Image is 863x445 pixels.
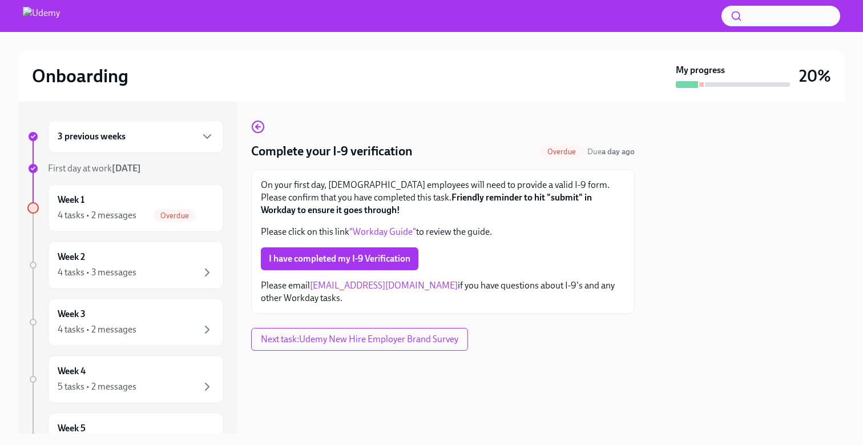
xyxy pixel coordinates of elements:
span: Next task : Udemy New Hire Employer Brand Survey [261,334,458,345]
span: First day at work [48,163,141,174]
a: Week 34 tasks • 2 messages [27,298,224,346]
div: 5 tasks • 2 messages [58,380,136,393]
h6: Week 2 [58,251,85,263]
button: Next task:Udemy New Hire Employer Brand Survey [251,328,468,351]
h6: 3 previous weeks [58,130,126,143]
strong: My progress [676,64,725,77]
a: First day at work[DATE] [27,162,224,175]
span: August 20th, 2025 10:00 [587,146,635,157]
p: On your first day, [DEMOGRAPHIC_DATA] employees will need to provide a valid I-9 form. Please con... [261,179,625,217]
span: Overdue [154,211,196,220]
span: Due [587,147,635,157]
p: Please click on this link to review the guide. [261,226,625,238]
span: Overdue [541,147,583,156]
strong: a day ago [602,147,635,157]
a: [EMAIL_ADDRESS][DOMAIN_NAME] [310,280,458,291]
div: 4 tasks • 3 messages [58,266,136,279]
h6: Week 4 [58,365,86,378]
div: 3 previous weeks [48,120,224,153]
h6: Week 1 [58,194,84,206]
div: 4 tasks • 2 messages [58,323,136,336]
a: Week 24 tasks • 3 messages [27,241,224,289]
h6: Week 3 [58,308,86,320]
img: Udemy [23,7,60,25]
span: I have completed my I-9 Verification [269,253,410,264]
h3: 20% [799,66,831,86]
p: Please email if you have questions about I-9's and any other Workday tasks. [261,279,625,304]
h4: Complete your I-9 verification [251,143,413,160]
strong: [DATE] [112,163,141,174]
h6: Week 5 [58,422,86,435]
button: I have completed my I-9 Verification [261,247,418,270]
a: "Workday Guide" [349,226,416,237]
a: Week 14 tasks • 2 messagesOverdue [27,184,224,232]
a: Week 45 tasks • 2 messages [27,355,224,403]
div: 4 tasks • 2 messages [58,209,136,222]
h2: Onboarding [32,65,128,87]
